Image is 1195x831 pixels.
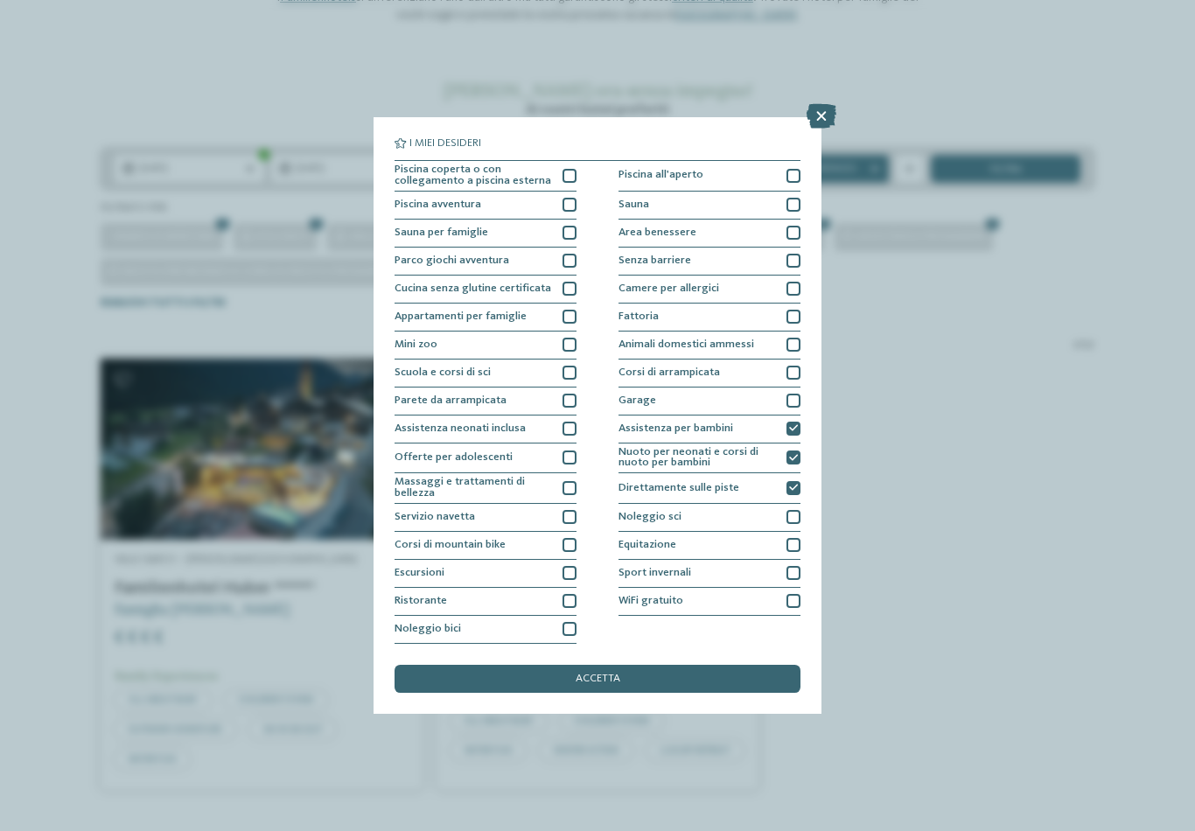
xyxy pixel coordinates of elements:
[618,395,656,407] span: Garage
[618,170,703,181] span: Piscina all'aperto
[618,512,681,523] span: Noleggio sci
[395,395,507,407] span: Parete da arrampicata
[618,423,733,435] span: Assistenza per bambini
[618,339,754,351] span: Animali domestici ammessi
[395,568,444,579] span: Escursioni
[409,138,481,150] span: I miei desideri
[395,339,437,351] span: Mini zoo
[618,540,676,551] span: Equitazione
[618,199,649,211] span: Sauna
[618,483,739,494] span: Direttamente sulle piste
[395,227,488,239] span: Sauna per famiglie
[395,624,461,635] span: Noleggio bici
[395,596,447,607] span: Ristorante
[395,283,551,295] span: Cucina senza glutine certificata
[395,255,509,267] span: Parco giochi avventura
[395,311,527,323] span: Appartamenti per famiglie
[618,255,691,267] span: Senza barriere
[395,540,506,551] span: Corsi di mountain bike
[618,311,659,323] span: Fattoria
[618,447,776,470] span: Nuoto per neonati e corsi di nuoto per bambini
[395,512,475,523] span: Servizio navetta
[618,283,719,295] span: Camere per allergici
[618,568,691,579] span: Sport invernali
[576,674,620,685] span: accetta
[618,367,720,379] span: Corsi di arrampicata
[618,227,696,239] span: Area benessere
[618,596,683,607] span: WiFi gratuito
[395,452,513,464] span: Offerte per adolescenti
[395,199,481,211] span: Piscina avventura
[395,423,526,435] span: Assistenza neonati inclusa
[395,477,552,499] span: Massaggi e trattamenti di bellezza
[395,164,552,187] span: Piscina coperta o con collegamento a piscina esterna
[395,367,491,379] span: Scuola e corsi di sci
